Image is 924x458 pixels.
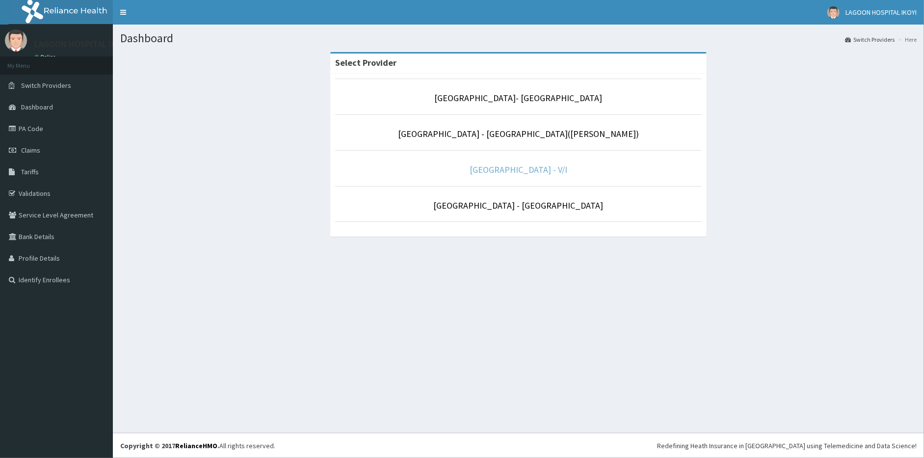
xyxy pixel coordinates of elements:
[398,128,639,139] a: [GEOGRAPHIC_DATA] - [GEOGRAPHIC_DATA]([PERSON_NAME])
[21,167,39,176] span: Tariffs
[34,40,129,49] p: LAGOON HOSPITAL IKOYI
[435,92,603,104] a: [GEOGRAPHIC_DATA]- [GEOGRAPHIC_DATA]
[21,81,71,90] span: Switch Providers
[120,441,219,450] strong: Copyright © 2017 .
[845,35,895,44] a: Switch Providers
[34,54,58,60] a: Online
[896,35,917,44] li: Here
[434,200,604,211] a: [GEOGRAPHIC_DATA] - [GEOGRAPHIC_DATA]
[5,29,27,52] img: User Image
[120,32,917,45] h1: Dashboard
[113,433,924,458] footer: All rights reserved.
[827,6,840,19] img: User Image
[21,146,40,155] span: Claims
[470,164,567,175] a: [GEOGRAPHIC_DATA] - V/I
[335,57,396,68] strong: Select Provider
[175,441,217,450] a: RelianceHMO
[657,441,917,451] div: Redefining Heath Insurance in [GEOGRAPHIC_DATA] using Telemedicine and Data Science!
[21,103,53,111] span: Dashboard
[845,8,917,17] span: LAGOON HOSPITAL IKOYI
